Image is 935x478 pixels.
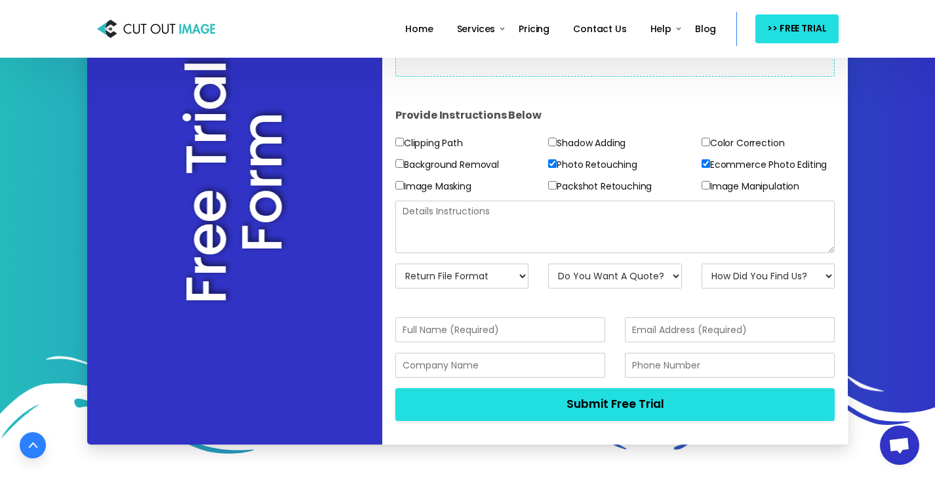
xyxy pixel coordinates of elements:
input: Shadow Adding [548,138,557,146]
input: Color Correction [702,138,710,146]
a: Blog [690,14,721,44]
a: Services [452,14,501,44]
input: Phone Number [625,353,835,378]
input: Full Name (Required) [395,317,605,342]
a: Help [645,14,677,44]
h2: Free Trial Form [179,54,290,309]
a: >> FREE TRIAL [755,14,838,43]
a: Contact Us [568,14,631,44]
input: Company Name [395,353,605,378]
span: Contact Us [573,22,626,35]
input: Email Address (Required) [625,317,835,342]
label: Color Correction [702,135,784,151]
a: Go to top [20,432,46,458]
input: Background Removal [395,159,404,168]
input: Image Masking [395,181,404,189]
button: Submit Free Trial [395,388,835,420]
label: Ecommerce Photo Editing [702,157,827,173]
span: Pricing [519,22,549,35]
label: Background Removal [395,157,499,173]
label: Image Manipulation [702,178,799,195]
a: Home [400,14,438,44]
input: Image Manipulation [702,181,710,189]
a: Pricing [513,14,555,44]
span: Help [650,22,671,35]
label: Photo Retouching [548,157,637,173]
span: Home [405,22,433,35]
input: Ecommerce Photo Editing [702,159,710,168]
span: >> FREE TRIAL [767,20,826,37]
label: Clipping Path [395,135,463,151]
label: Image Masking [395,178,471,195]
input: Packshot Retouching [548,181,557,189]
input: Photo Retouching [548,159,557,168]
input: Clipping Path [395,138,404,146]
label: Shadow Adding [548,135,626,151]
div: Open chat [880,426,919,465]
label: Packshot Retouching [548,178,652,195]
span: Blog [695,22,716,35]
img: Cut Out Image: Photo Cut Out Service Provider [97,16,215,41]
span: Services [457,22,496,35]
h4: Provide Instructions Below [395,96,835,135]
